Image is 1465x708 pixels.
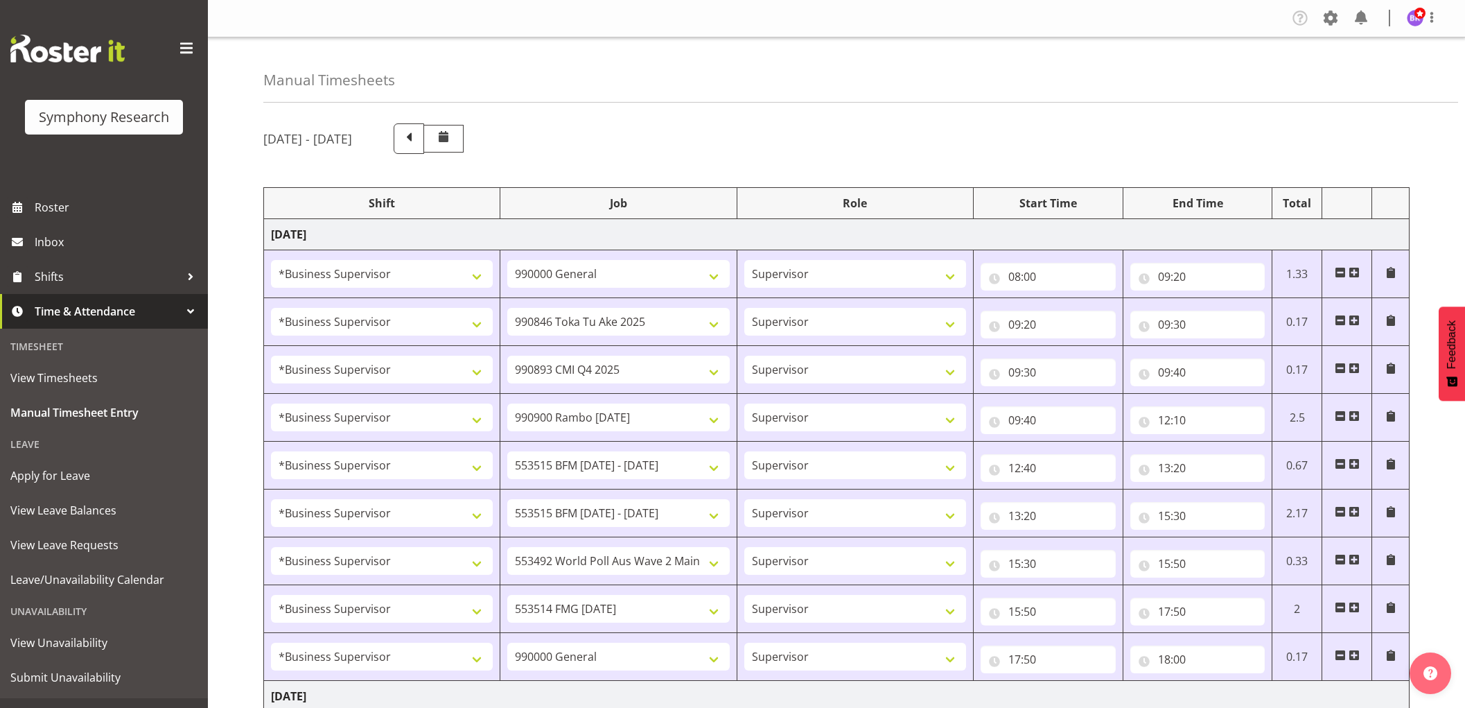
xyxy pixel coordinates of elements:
[1130,550,1265,578] input: Click to select...
[981,502,1116,530] input: Click to select...
[10,667,198,688] span: Submit Unavailability
[1272,394,1322,442] td: 2.5
[1279,195,1315,211] div: Total
[35,301,180,322] span: Time & Attendance
[10,569,198,590] span: Leave/Unavailability Calendar
[263,131,352,146] h5: [DATE] - [DATE]
[981,454,1116,482] input: Click to select...
[1272,442,1322,490] td: 0.67
[3,458,204,493] a: Apply for Leave
[10,465,198,486] span: Apply for Leave
[1130,311,1265,338] input: Click to select...
[744,195,966,211] div: Role
[10,35,125,62] img: Rosterit website logo
[1446,320,1458,369] span: Feedback
[264,219,1410,250] td: [DATE]
[1439,306,1465,401] button: Feedback - Show survey
[1272,250,1322,298] td: 1.33
[35,197,201,218] span: Roster
[3,395,204,430] a: Manual Timesheet Entry
[1130,502,1265,530] input: Click to select...
[1130,195,1265,211] div: End Time
[3,660,204,695] a: Submit Unavailability
[3,361,204,395] a: View Timesheets
[1272,298,1322,346] td: 0.17
[10,368,198,388] span: View Timesheets
[3,493,204,528] a: View Leave Balances
[1272,346,1322,394] td: 0.17
[10,500,198,521] span: View Leave Balances
[1130,598,1265,625] input: Click to select...
[1272,490,1322,537] td: 2.17
[35,266,180,287] span: Shifts
[1130,406,1265,434] input: Click to select...
[10,535,198,555] span: View Leave Requests
[1272,633,1322,681] td: 0.17
[3,528,204,562] a: View Leave Requests
[981,311,1116,338] input: Click to select...
[1407,10,1423,26] img: bhavik-kanna1260.jpg
[981,598,1116,625] input: Click to select...
[10,402,198,423] span: Manual Timesheet Entry
[1130,263,1265,291] input: Click to select...
[981,359,1116,386] input: Click to select...
[981,550,1116,578] input: Click to select...
[981,406,1116,434] input: Click to select...
[1423,666,1437,680] img: help-xxl-2.png
[3,430,204,458] div: Leave
[1130,646,1265,673] input: Click to select...
[1272,537,1322,585] td: 0.33
[1130,359,1265,386] input: Click to select...
[35,232,201,252] span: Inbox
[271,195,493,211] div: Shift
[263,72,395,88] h4: Manual Timesheets
[39,107,169,128] div: Symphony Research
[981,646,1116,673] input: Click to select...
[981,195,1116,211] div: Start Time
[3,597,204,625] div: Unavailability
[507,195,729,211] div: Job
[3,332,204,361] div: Timesheet
[3,625,204,660] a: View Unavailability
[1272,585,1322,633] td: 2
[1130,454,1265,482] input: Click to select...
[3,562,204,597] a: Leave/Unavailability Calendar
[981,263,1116,291] input: Click to select...
[10,632,198,653] span: View Unavailability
